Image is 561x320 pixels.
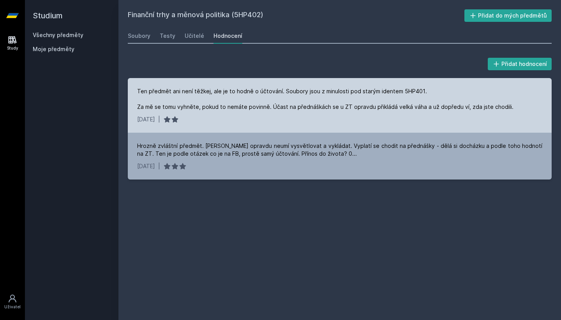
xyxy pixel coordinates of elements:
a: Hodnocení [213,28,242,44]
div: [DATE] [137,162,155,170]
span: Moje předměty [33,45,74,53]
div: Testy [160,32,175,40]
button: Přidat do mých předmětů [464,9,552,22]
div: Ten předmět ani není těžkej, ale je to hodně o účtování. Soubory jsou z minulosti pod starým iden... [137,87,513,111]
div: Soubory [128,32,150,40]
button: Přidat hodnocení [488,58,552,70]
div: Hrozně zvláštní předmět. [PERSON_NAME] opravdu neumí vysvětlovat a vykládat. Vyplatí se chodit na... [137,142,542,158]
div: [DATE] [137,116,155,123]
a: Study [2,31,23,55]
div: | [158,162,160,170]
a: Uživatel [2,290,23,314]
h2: Finanční trhy a měnová politika (5HP402) [128,9,464,22]
div: Učitelé [185,32,204,40]
div: Study [7,45,18,51]
a: Testy [160,28,175,44]
a: Učitelé [185,28,204,44]
a: Soubory [128,28,150,44]
div: Hodnocení [213,32,242,40]
div: | [158,116,160,123]
div: Uživatel [4,304,21,310]
a: Všechny předměty [33,32,83,38]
